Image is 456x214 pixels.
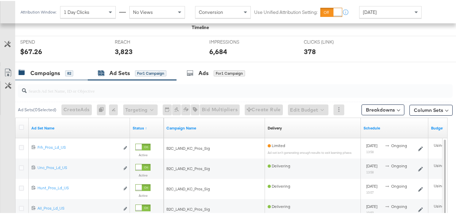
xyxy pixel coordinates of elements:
a: Unc_Pros_Ld_US [37,164,119,171]
a: Your campaign name. [166,124,262,130]
span: No Views [133,8,153,14]
span: Delivering [268,183,290,188]
a: Your Ad Set name. [31,124,127,130]
sub: 10:57 [366,189,374,193]
div: for 1 Campaign [214,69,245,75]
span: ongoing [391,162,407,167]
div: 6,684 [209,46,227,55]
button: Breakdowns [361,103,404,114]
span: 1 Day Clicks [64,8,89,14]
div: 378 [304,46,316,55]
button: Column Sets [409,104,453,115]
div: 3,823 [115,46,133,55]
span: ongoing [391,142,407,147]
div: Unc_Pros_Ld_US [37,164,119,169]
span: Delivering [268,203,290,208]
div: All_Pros_Ld_US [37,205,119,210]
span: B2C_LAND_KC_Pros_Sig [166,145,210,150]
div: Ad Sets [109,68,130,76]
span: [DATE] [366,203,377,208]
div: Delivery [268,124,282,130]
span: Limited [268,142,285,147]
span: B2C_LAND_KC_Pros_Sig [166,185,210,190]
span: [DATE] [366,183,377,188]
a: Shows the current state of your Ad Set. [133,124,161,130]
label: Active [135,172,151,176]
span: [DATE] [366,142,377,147]
span: [DATE] [366,162,377,167]
div: Campaigns [30,68,60,76]
a: Frh_Pros_Ld_US [37,144,119,151]
span: Delivering [268,162,290,167]
div: for 1 Campaign [135,69,166,75]
span: SPEND [20,38,71,44]
span: B2C_LAND_KC_Pros_Sig [166,206,210,211]
a: Shows when your Ad Set is scheduled to deliver. [364,124,426,130]
div: Hunt_Pros_Ld_US [37,184,119,190]
div: Attribution Window: [20,9,57,14]
a: Hunt_Pros_Ld_US [37,184,119,191]
label: Active [135,192,151,197]
span: REACH [115,38,165,44]
span: Conversion [199,8,223,14]
sub: 13:58 [366,169,374,173]
span: IMPRESSIONS [209,38,260,44]
sub: 10:50 [366,210,374,214]
div: Frh_Pros_Ld_US [37,144,119,149]
div: Ad Sets ( 0 Selected) [18,106,56,112]
span: ongoing [391,183,407,188]
label: Active [135,152,151,156]
div: Timeline [192,23,209,30]
a: Reflects the ability of your Ad Set to achieve delivery based on ad states, schedule and budget. [268,124,282,130]
span: CLICKS (LINK) [304,38,354,44]
a: All_Pros_Ld_US [37,205,119,212]
sub: 13:58 [366,149,374,153]
div: 0 [97,103,109,114]
sub: Ad set isn’t generating enough results to exit learning phase. [268,149,352,153]
span: [DATE] [363,8,377,14]
div: $67.26 [20,46,42,55]
div: Ads [198,68,209,76]
span: ongoing [391,203,407,208]
span: B2C_LAND_KC_Pros_Sig [166,165,210,170]
div: 82 [65,69,73,75]
label: Use Unified Attribution Setting: [254,8,318,15]
input: Search Ad Set Name, ID or Objective [27,80,414,94]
